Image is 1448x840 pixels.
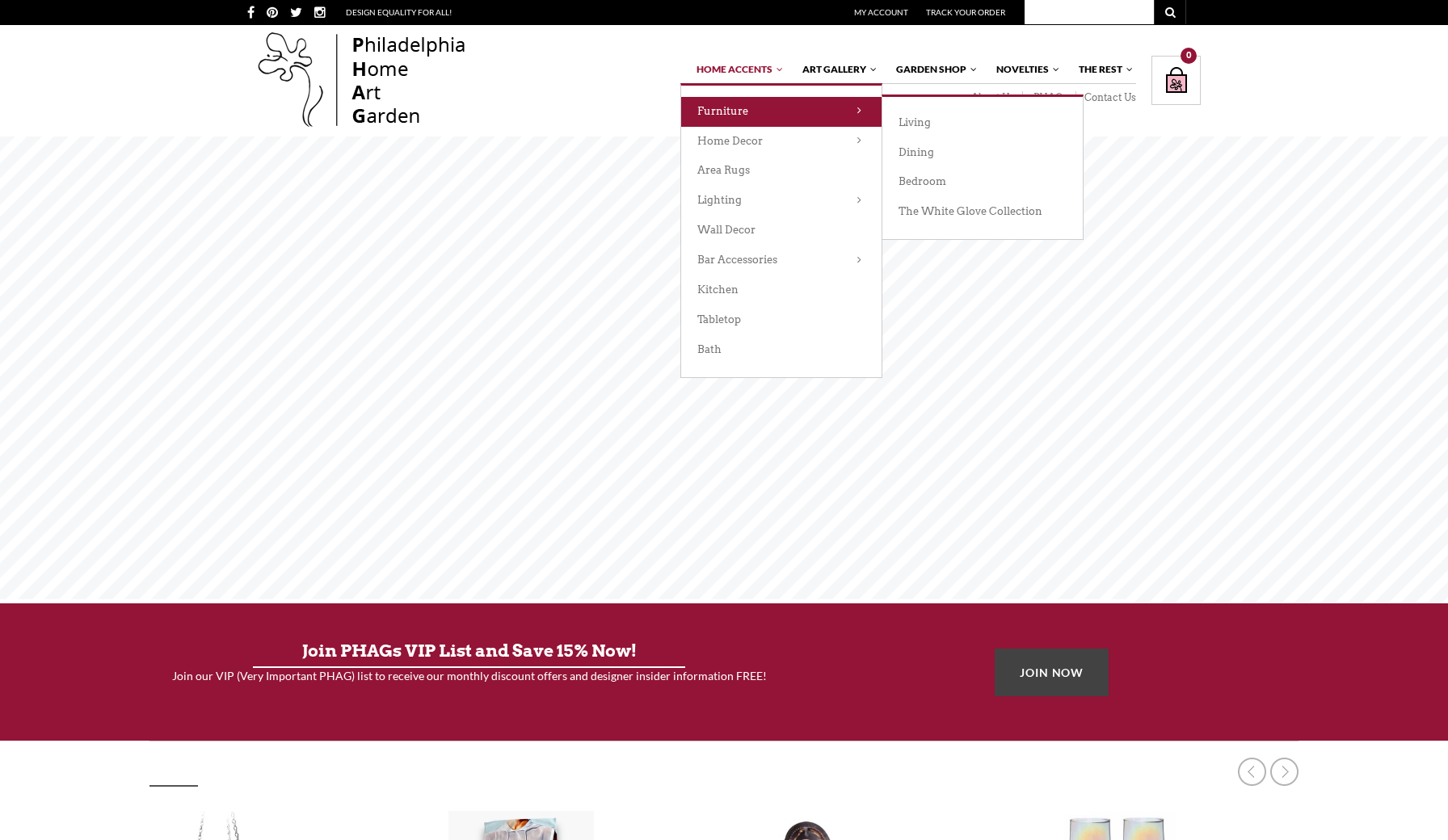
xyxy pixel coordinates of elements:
a: Lighting [681,186,882,216]
a: Novelties [988,56,1061,83]
a: PHAQs [1023,91,1076,104]
a: The Rest [1071,56,1134,83]
a: Bar Accessories [681,246,882,275]
a: Home Accents [688,56,785,83]
a: Area Rugs [681,156,882,186]
h4: Join our VIP (Very Important PHAG) list to receive our monthly discount offers and designer insid... [36,668,902,684]
div: 0 [1181,48,1197,64]
a: Dining [882,138,1083,168]
a: About Us [961,91,1023,104]
a: Living [882,108,1083,138]
a: Track Your Order [926,7,1005,17]
a: Furniture [681,97,882,127]
a: Wall Decor [681,216,882,246]
a: My Account [854,7,908,17]
a: The White Glove Collection [882,197,1083,227]
a: Art Gallery [794,56,878,83]
a: Garden Shop [888,56,979,83]
a: JOIN NOW [995,649,1109,696]
a: Kitchen [681,275,882,305]
h3: Join PHAGs VIP List and Save 15% Now! [36,636,902,666]
a: Bedroom [882,167,1083,197]
a: Tabletop [681,305,882,335]
a: Bath [681,335,882,365]
a: Home Decor [681,127,882,157]
a: Contact Us [1076,91,1136,104]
